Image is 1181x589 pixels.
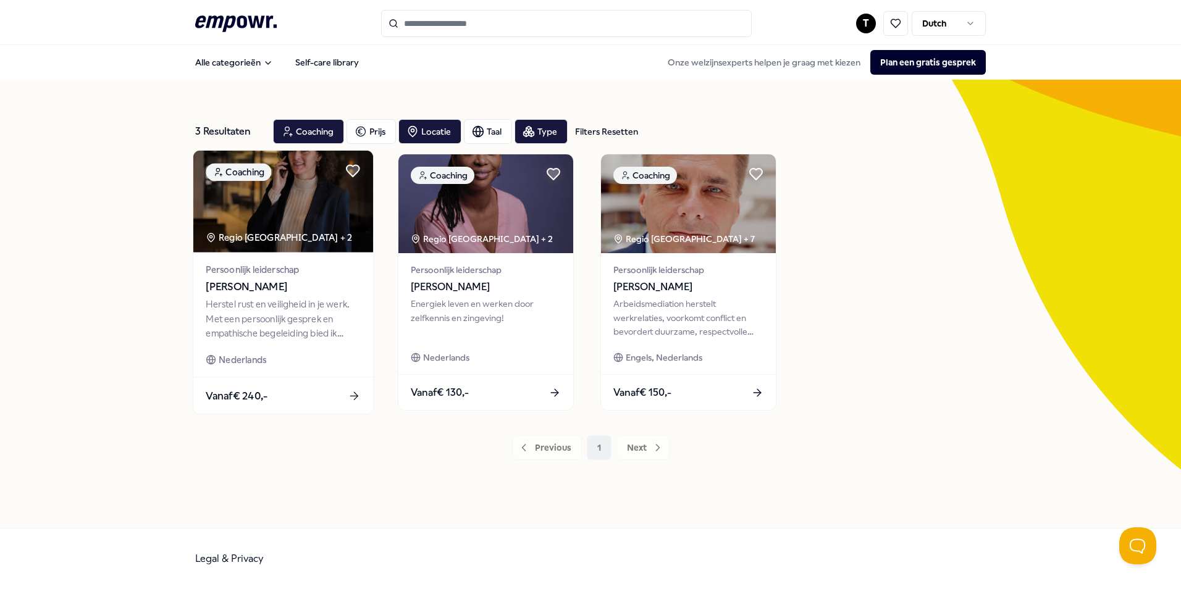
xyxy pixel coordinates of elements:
[398,119,461,144] button: Locatie
[411,167,474,184] div: Coaching
[381,10,752,37] input: Search for products, categories or subcategories
[411,232,553,246] div: Regio [GEOGRAPHIC_DATA] + 2
[398,154,574,411] a: package imageCoachingRegio [GEOGRAPHIC_DATA] + 2Persoonlijk leiderschap[PERSON_NAME]Energiek leve...
[1119,527,1156,564] iframe: Help Scout Beacon - Open
[601,154,776,253] img: package image
[219,353,266,367] span: Nederlands
[206,298,360,340] div: Herstel rust en veiligheid in je werk. Met een persoonlijk gesprek en empathische begeleiding bie...
[411,297,561,338] div: Energiek leven en werken door zelfkennis en zingeving!
[195,119,263,144] div: 3 Resultaten
[613,167,677,184] div: Coaching
[613,279,763,295] span: [PERSON_NAME]
[856,14,876,33] button: T
[575,125,638,138] div: Filters Resetten
[347,119,396,144] button: Prijs
[193,151,373,253] img: package image
[195,553,264,564] a: Legal & Privacy
[206,163,271,181] div: Coaching
[206,388,267,404] span: Vanaf € 240,-
[515,119,568,144] button: Type
[613,385,671,401] span: Vanaf € 150,-
[206,279,360,295] span: [PERSON_NAME]
[613,297,763,338] div: Arbeidsmediation herstelt werkrelaties, voorkomt conflict en bevordert duurzame, respectvolle sam...
[398,154,573,253] img: package image
[285,50,369,75] a: Self-care library
[206,230,352,244] div: Regio [GEOGRAPHIC_DATA] + 2
[613,232,755,246] div: Regio [GEOGRAPHIC_DATA] + 7
[193,150,374,415] a: package imageCoachingRegio [GEOGRAPHIC_DATA] + 2Persoonlijk leiderschap[PERSON_NAME]Herstel rust ...
[423,351,469,364] span: Nederlands
[411,263,561,277] span: Persoonlijk leiderschap
[206,262,360,277] span: Persoonlijk leiderschap
[273,119,344,144] button: Coaching
[600,154,776,411] a: package imageCoachingRegio [GEOGRAPHIC_DATA] + 7Persoonlijk leiderschap[PERSON_NAME]Arbeidsmediat...
[626,351,702,364] span: Engels, Nederlands
[464,119,512,144] button: Taal
[870,50,986,75] button: Plan een gratis gesprek
[411,279,561,295] span: [PERSON_NAME]
[411,385,469,401] span: Vanaf € 130,-
[185,50,283,75] button: Alle categorieën
[613,263,763,277] span: Persoonlijk leiderschap
[658,50,986,75] div: Onze welzijnsexperts helpen je graag met kiezen
[185,50,369,75] nav: Main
